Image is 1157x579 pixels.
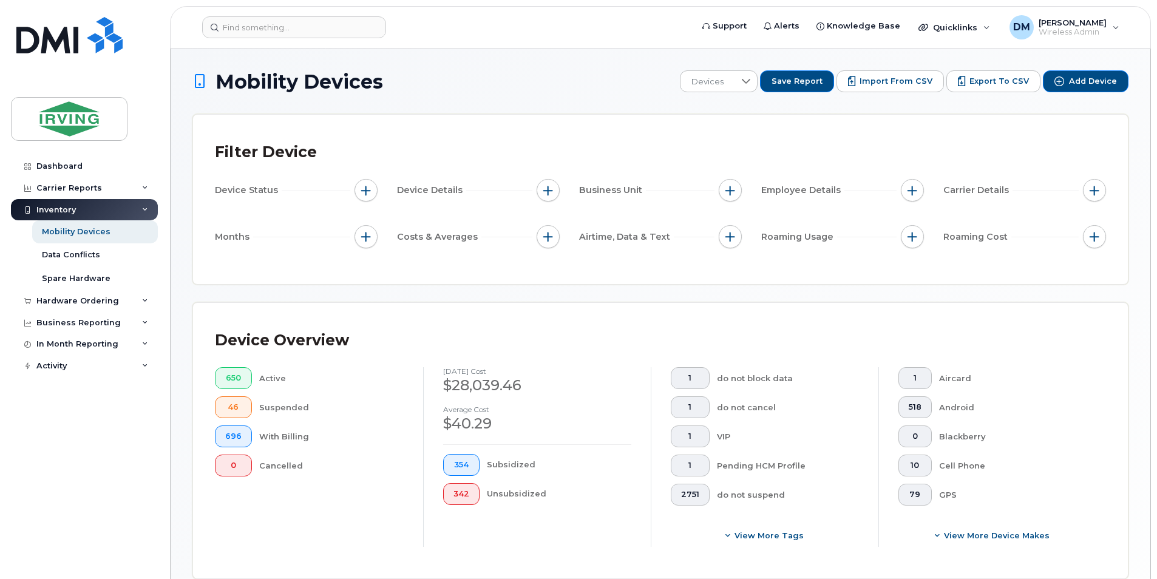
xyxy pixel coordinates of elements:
div: Subsidized [487,454,632,476]
div: Suspended [259,396,404,418]
button: 79 [898,484,932,506]
button: 650 [215,367,252,389]
span: Roaming Usage [761,231,837,243]
span: Import from CSV [860,76,932,87]
span: Business Unit [579,184,646,197]
span: 0 [909,432,921,441]
span: Add Device [1069,76,1117,87]
span: Devices [680,71,735,93]
button: 1 [898,367,932,389]
span: 696 [225,432,242,441]
div: $40.29 [443,413,631,434]
button: Export to CSV [946,70,1040,92]
button: 342 [443,483,480,505]
div: Device Overview [215,325,349,356]
span: Device Status [215,184,282,197]
span: 1 [681,402,699,412]
span: 0 [225,461,242,470]
button: 10 [898,455,932,476]
span: 1 [909,373,921,383]
button: Add Device [1043,70,1128,92]
span: Device Details [397,184,466,197]
button: Save Report [760,70,834,92]
button: 2751 [671,484,710,506]
span: 10 [909,461,921,470]
h4: Average cost [443,405,631,413]
button: Import from CSV [836,70,944,92]
button: 1 [671,425,710,447]
span: 2751 [681,490,699,499]
div: GPS [939,484,1087,506]
div: Blackberry [939,425,1087,447]
span: Costs & Averages [397,231,481,243]
span: Carrier Details [943,184,1013,197]
span: Employee Details [761,184,844,197]
span: 518 [909,402,921,412]
span: 46 [225,402,242,412]
button: View More Device Makes [898,525,1087,547]
div: With Billing [259,425,404,447]
span: 1 [681,432,699,441]
button: 46 [215,396,252,418]
div: Pending HCM Profile [717,455,860,476]
span: 1 [681,461,699,470]
div: VIP [717,425,860,447]
button: 518 [898,396,932,418]
div: Cell Phone [939,455,1087,476]
div: Cancelled [259,455,404,476]
button: View more tags [671,525,859,547]
span: Export to CSV [969,76,1029,87]
span: Months [215,231,253,243]
h4: [DATE] cost [443,367,631,375]
span: Mobility Devices [215,71,383,92]
button: 0 [898,425,932,447]
span: Roaming Cost [943,231,1011,243]
span: 354 [453,460,469,470]
button: 1 [671,396,710,418]
button: 354 [443,454,480,476]
button: 0 [215,455,252,476]
div: Filter Device [215,137,317,168]
span: View more tags [735,530,804,541]
div: do not suspend [717,484,860,506]
div: do not cancel [717,396,860,418]
span: 79 [909,490,921,499]
span: Airtime, Data & Text [579,231,674,243]
div: Active [259,367,404,389]
span: View More Device Makes [944,530,1050,541]
span: Save Report [772,76,823,87]
div: Android [939,396,1087,418]
div: Aircard [939,367,1087,389]
div: $28,039.46 [443,375,631,396]
button: 1 [671,367,710,389]
div: Unsubsidized [487,483,632,505]
span: 1 [681,373,699,383]
button: 696 [215,425,252,447]
button: 1 [671,455,710,476]
div: do not block data [717,367,860,389]
span: 342 [453,489,469,499]
span: 650 [225,373,242,383]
